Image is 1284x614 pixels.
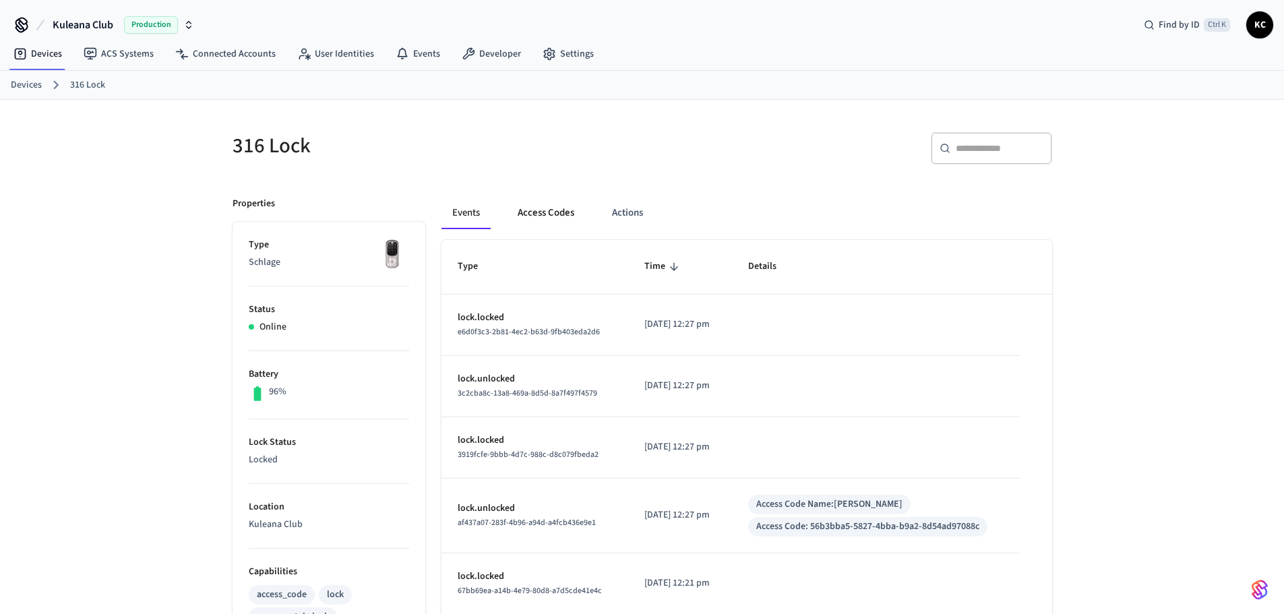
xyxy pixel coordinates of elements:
[458,501,613,516] p: lock.unlocked
[644,256,683,277] span: Time
[458,388,597,399] span: 3c2cba8c-13a8-469a-8d5d-8a7f497f4579
[644,379,716,393] p: [DATE] 12:27 pm
[249,303,409,317] p: Status
[644,440,716,454] p: [DATE] 12:27 pm
[233,132,634,160] h5: 316 Lock
[441,197,1052,229] div: ant example
[644,508,716,522] p: [DATE] 12:27 pm
[375,238,409,272] img: Yale Assure Touchscreen Wifi Smart Lock, Satin Nickel, Front
[259,320,286,334] p: Online
[164,42,286,66] a: Connected Accounts
[249,565,409,579] p: Capabilities
[53,17,113,33] span: Kuleana Club
[644,317,716,332] p: [DATE] 12:27 pm
[507,197,585,229] button: Access Codes
[70,78,105,92] a: 316 Lock
[458,585,602,596] span: 67bb69ea-a14b-4e79-80d8-a7d5cde41e4c
[458,372,613,386] p: lock.unlocked
[532,42,605,66] a: Settings
[748,256,794,277] span: Details
[601,197,654,229] button: Actions
[1246,11,1273,38] button: KC
[1159,18,1200,32] span: Find by ID
[458,433,613,448] p: lock.locked
[458,256,495,277] span: Type
[644,576,716,590] p: [DATE] 12:21 pm
[11,78,42,92] a: Devices
[327,588,344,602] div: lock
[257,588,307,602] div: access_code
[441,197,491,229] button: Events
[756,520,979,534] div: Access Code: 56b3bba5-5827-4bba-b9a2-8d54ad97088c
[1204,18,1230,32] span: Ctrl K
[3,42,73,66] a: Devices
[1248,13,1272,37] span: KC
[269,385,286,399] p: 96%
[249,435,409,450] p: Lock Status
[124,16,178,34] span: Production
[249,255,409,270] p: Schlage
[249,367,409,381] p: Battery
[233,197,275,211] p: Properties
[249,518,409,532] p: Kuleana Club
[1252,579,1268,601] img: SeamLogoGradient.69752ec5.svg
[458,311,613,325] p: lock.locked
[249,238,409,252] p: Type
[756,497,903,512] div: Access Code Name: [PERSON_NAME]
[249,453,409,467] p: Locked
[249,500,409,514] p: Location
[1133,13,1241,37] div: Find by IDCtrl K
[286,42,385,66] a: User Identities
[458,570,613,584] p: lock.locked
[458,449,599,460] span: 3919fcfe-9bbb-4d7c-988c-d8c079fbeda2
[458,517,596,528] span: af437a07-283f-4b96-a94d-a4fcb436e9e1
[385,42,451,66] a: Events
[458,326,600,338] span: e6d0f3c3-2b81-4ec2-b63d-9fb403eda2d6
[451,42,532,66] a: Developer
[73,42,164,66] a: ACS Systems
